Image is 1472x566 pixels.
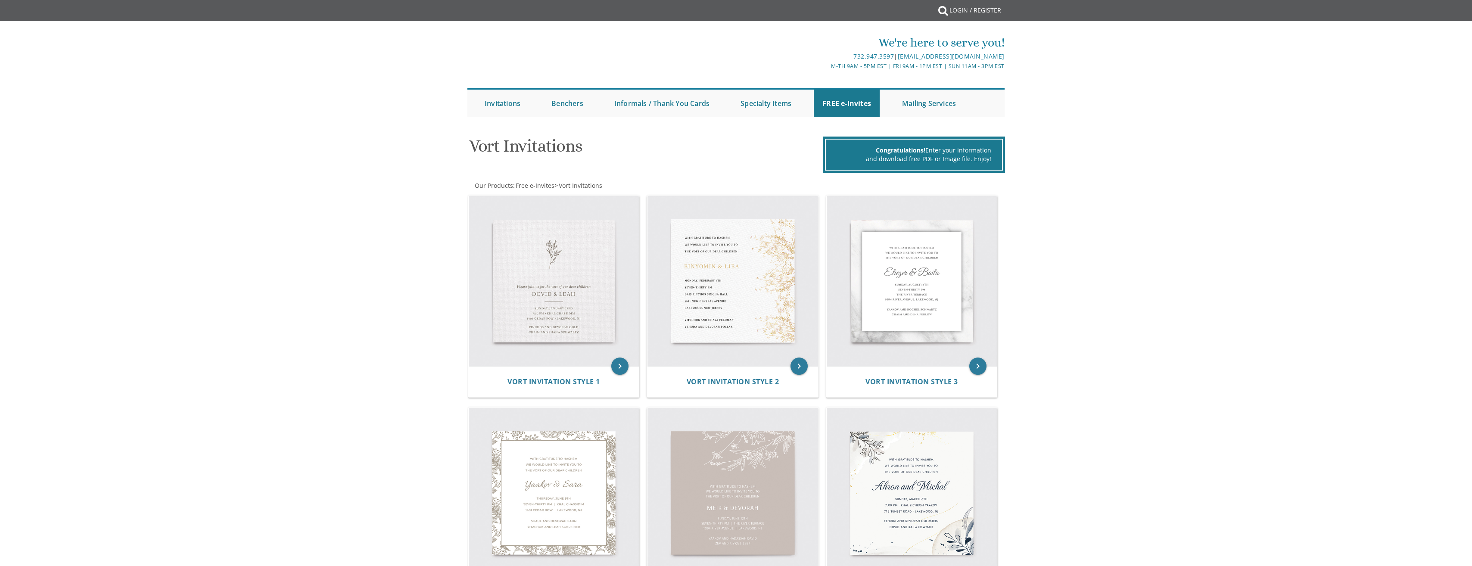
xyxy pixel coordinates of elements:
[647,196,818,367] img: Vort Invitation Style 2
[837,146,991,155] div: Enter your information
[606,90,718,117] a: Informals / Thank You Cards
[898,52,1005,60] a: [EMAIL_ADDRESS][DOMAIN_NAME]
[559,181,602,190] span: Vort Invitations
[687,377,779,386] span: Vort Invitation Style 2
[558,181,602,190] a: Vort Invitations
[647,51,1005,62] div: |
[647,34,1005,51] div: We're here to serve you!
[865,378,958,386] a: Vort Invitation Style 3
[876,146,925,154] span: Congratulations!
[865,377,958,386] span: Vort Invitation Style 3
[516,181,554,190] span: Free e-Invites
[543,90,592,117] a: Benchers
[893,90,965,117] a: Mailing Services
[515,181,554,190] a: Free e-Invites
[469,137,821,162] h1: Vort Invitations
[732,90,800,117] a: Specialty Items
[476,90,529,117] a: Invitations
[469,196,639,367] img: Vort Invitation Style 1
[853,52,894,60] a: 732.947.3597
[474,181,513,190] a: Our Products
[969,358,987,375] a: keyboard_arrow_right
[687,378,779,386] a: Vort Invitation Style 2
[837,155,991,163] div: and download free PDF or Image file. Enjoy!
[507,378,600,386] a: Vort Invitation Style 1
[467,181,736,190] div: :
[507,377,600,386] span: Vort Invitation Style 1
[554,181,602,190] span: >
[790,358,808,375] a: keyboard_arrow_right
[827,196,997,367] img: Vort Invitation Style 3
[647,62,1005,71] div: M-Th 9am - 5pm EST | Fri 9am - 1pm EST | Sun 11am - 3pm EST
[611,358,629,375] a: keyboard_arrow_right
[814,90,880,117] a: FREE e-Invites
